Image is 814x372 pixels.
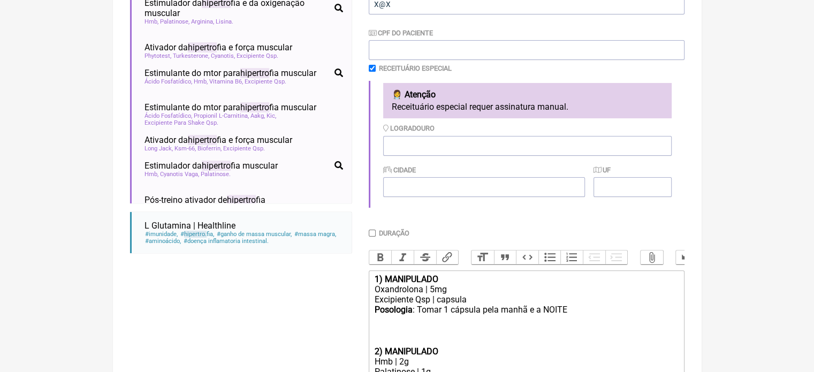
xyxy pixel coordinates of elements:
span: Hmb [144,18,158,25]
button: Strikethrough [414,250,436,264]
span: Ácido Fosfatídico [144,78,192,85]
div: : Tomar 1 cápsula pela manhã e a NOITE ㅤ [374,305,678,346]
button: Bullets [538,250,561,264]
span: Turkesterone [173,52,209,59]
button: Quote [494,250,516,264]
label: Receituário Especial [379,64,452,72]
button: Increase Level [605,250,628,264]
span: Estimulante do mtor para fia muscular [144,68,316,78]
strong: Posologia [374,305,412,315]
span: Phytotest [144,52,171,59]
span: Propionil L-Carnitina [194,112,249,119]
label: Duração [379,229,409,237]
span: Estimulante do mtor para fia muscular [144,102,316,112]
label: Cidade [383,166,416,174]
label: UF [594,166,611,174]
span: Excipiente Qsp [223,145,265,152]
span: Excipiente Qsp [237,52,278,59]
span: hipertro [188,42,217,52]
span: Palatinose [160,18,189,25]
span: Pós-treino ativador de fia [144,195,265,205]
h4: 👩‍⚕️ Atenção [392,89,663,100]
span: hipertro [240,102,269,112]
button: Decrease Level [583,250,605,264]
strong: 2) MANIPULADO [374,346,438,356]
span: hipertro [202,161,231,171]
span: Ativador da fia e força muscular [144,135,292,145]
button: Numbers [560,250,583,264]
button: Undo [676,250,698,264]
p: Receituário especial requer assinatura manual. [392,102,663,112]
span: Cyanotis Vaga [160,171,199,178]
button: Italic [391,250,414,264]
span: Ácido Fosfatídico [144,112,192,119]
span: Hmb [144,171,158,178]
button: Code [516,250,538,264]
span: Lisina [216,18,233,25]
span: Long Jack [144,145,173,152]
span: Estimulador da fia muscular [144,161,278,171]
strong: 1) MANIPULADO [374,274,438,284]
span: Palatinose [201,171,231,178]
span: aminoácido [144,238,181,245]
button: Bold [369,250,392,264]
span: Vitamina B6 [209,78,243,85]
span: hipertro [240,68,269,78]
span: hipertro [227,195,256,205]
button: Attach Files [641,250,663,264]
span: Kic [267,112,276,119]
span: massa magra [294,231,337,238]
span: fia [180,231,215,238]
span: Arginina [191,18,214,25]
span: hipertro [188,135,217,145]
label: CPF do Paciente [369,29,433,37]
span: Excipiente Para Shake Qsp [144,119,218,126]
span: Cyanotis [211,52,235,59]
button: Link [436,250,459,264]
span: hipertro [184,231,207,238]
span: L Glutamina | Healthline [144,221,235,231]
span: Ativador da fia e força muscular [144,42,292,52]
span: imunidade [144,231,178,238]
span: Ksm-66 [174,145,196,152]
div: Excipiente Qsp | capsula [374,294,678,305]
button: Heading [471,250,494,264]
div: Hmb | 2g [374,356,678,367]
div: Oxandrolona | 5mg [374,284,678,294]
span: ganho de massa muscular [216,231,292,238]
span: Bioferrin [197,145,222,152]
label: Logradouro [383,124,435,132]
span: Excipiente Qsp [245,78,286,85]
span: Aakg [250,112,265,119]
span: doença inflamatoria intestinal [183,238,269,245]
span: Hmb [194,78,208,85]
